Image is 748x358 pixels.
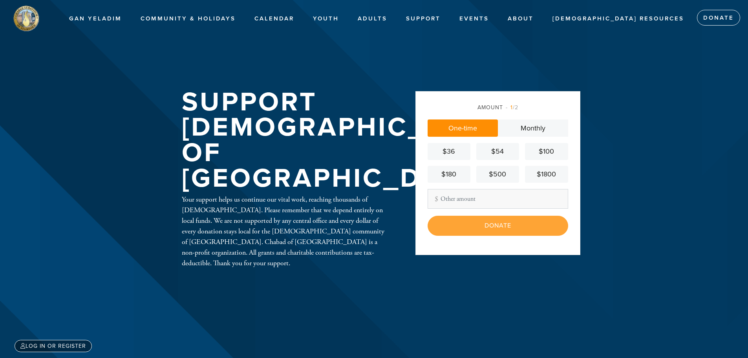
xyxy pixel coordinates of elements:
input: Other amount [428,189,568,209]
a: $180 [428,166,470,183]
div: $180 [431,169,467,180]
a: $500 [476,166,519,183]
a: Youth [307,11,345,26]
a: Monthly [498,119,568,137]
a: [DEMOGRAPHIC_DATA] Resources [547,11,690,26]
a: $54 [476,143,519,160]
div: $54 [479,146,516,157]
div: $100 [528,146,565,157]
a: Gan Yeladim [63,11,128,26]
div: $1800 [528,169,565,180]
span: /2 [506,104,518,111]
a: Events [454,11,495,26]
span: 1 [510,104,513,111]
a: $1800 [525,166,568,183]
a: About [502,11,540,26]
h1: Support [DEMOGRAPHIC_DATA] of [GEOGRAPHIC_DATA] [182,90,510,191]
a: Donate [697,10,740,26]
a: Log in or register [15,340,92,352]
div: $36 [431,146,467,157]
a: $100 [525,143,568,160]
div: Amount [428,103,568,112]
a: Support [400,11,446,26]
div: Your support helps us continue our vital work, reaching thousands of [DEMOGRAPHIC_DATA]. Please r... [182,194,390,268]
a: Community & Holidays [135,11,241,26]
a: One-time [428,119,498,137]
a: Calendar [249,11,300,26]
a: Adults [352,11,393,26]
img: stamford%20logo.png [12,4,40,32]
a: $36 [428,143,470,160]
div: $500 [479,169,516,180]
